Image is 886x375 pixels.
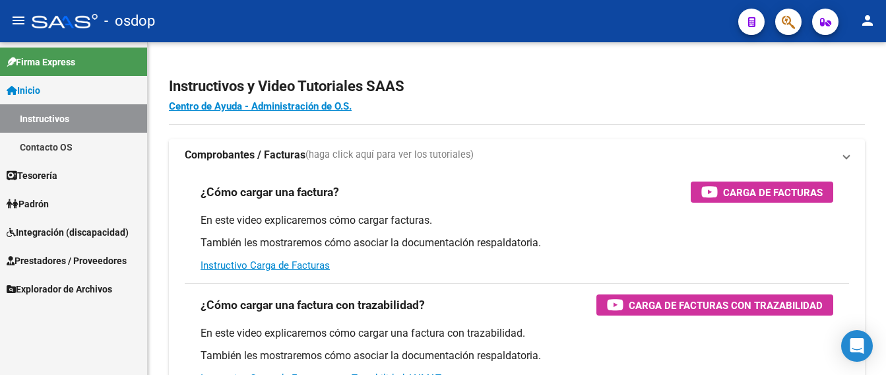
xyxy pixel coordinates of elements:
[185,148,305,162] strong: Comprobantes / Facturas
[169,74,865,99] h2: Instructivos y Video Tutoriales SAAS
[7,83,40,98] span: Inicio
[201,296,425,314] h3: ¿Cómo cargar una factura con trazabilidad?
[201,236,833,250] p: También les mostraremos cómo asociar la documentación respaldatoria.
[7,282,112,296] span: Explorador de Archivos
[7,55,75,69] span: Firma Express
[201,326,833,341] p: En este video explicaremos cómo cargar una factura con trazabilidad.
[7,197,49,211] span: Padrón
[305,148,474,162] span: (haga click aquí para ver los tutoriales)
[104,7,155,36] span: - osdop
[169,139,865,171] mat-expansion-panel-header: Comprobantes / Facturas(haga click aquí para ver los tutoriales)
[7,225,129,240] span: Integración (discapacidad)
[201,213,833,228] p: En este video explicaremos cómo cargar facturas.
[11,13,26,28] mat-icon: menu
[7,254,127,268] span: Prestadores / Proveedores
[201,349,833,363] p: También les mostraremos cómo asociar la documentación respaldatoria.
[596,294,833,316] button: Carga de Facturas con Trazabilidad
[169,100,352,112] a: Centro de Ayuda - Administración de O.S.
[841,330,873,362] div: Open Intercom Messenger
[201,259,330,271] a: Instructivo Carga de Facturas
[629,297,823,314] span: Carga de Facturas con Trazabilidad
[7,168,57,183] span: Tesorería
[691,182,833,203] button: Carga de Facturas
[860,13,875,28] mat-icon: person
[201,183,339,201] h3: ¿Cómo cargar una factura?
[723,184,823,201] span: Carga de Facturas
